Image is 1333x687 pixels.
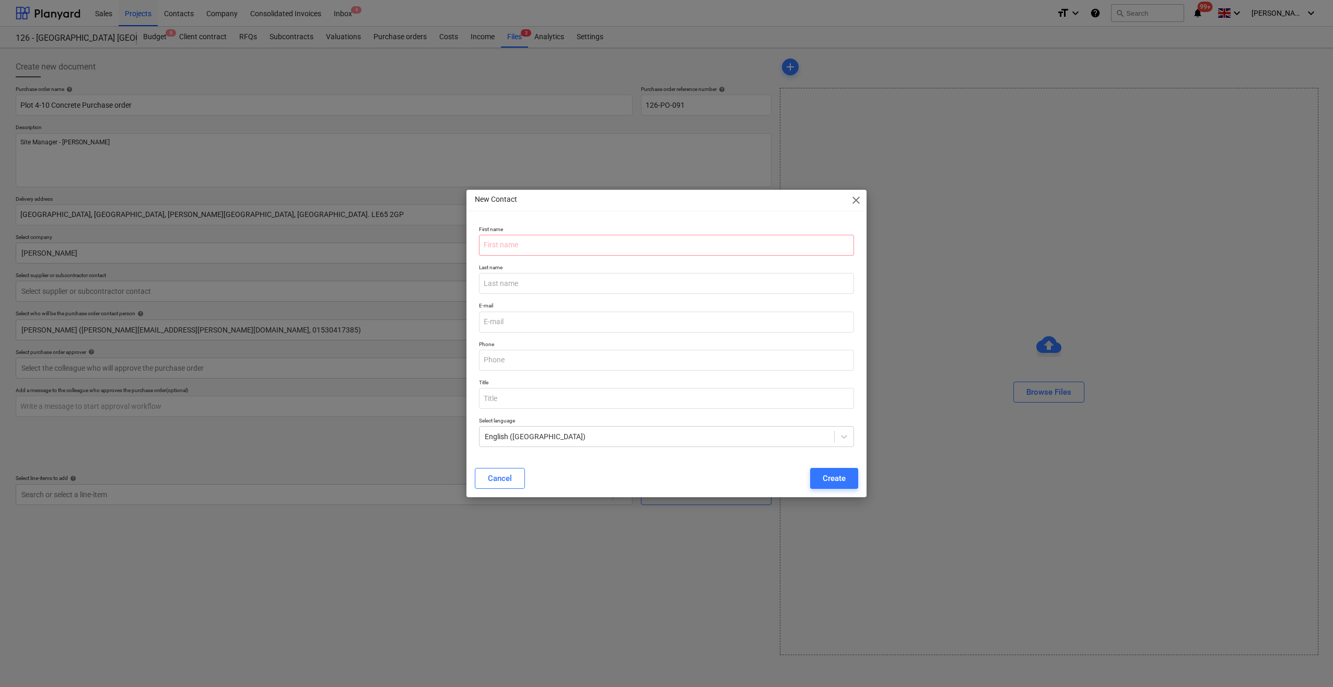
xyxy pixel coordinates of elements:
input: Title [479,388,854,409]
p: Title [479,379,854,388]
p: Select language [479,417,854,426]
p: Phone [479,341,854,350]
input: First name [479,235,854,256]
p: E-mail [479,302,854,311]
p: New Contact [475,194,517,205]
button: Cancel [475,468,525,489]
button: Create [810,468,858,489]
p: Last name [479,264,854,273]
input: Last name [479,273,854,294]
input: E-mail [479,312,854,333]
div: Create [823,472,846,485]
div: Cancel [488,472,512,485]
p: First name [479,226,854,235]
input: Phone [479,350,854,371]
iframe: Chat Widget [1281,637,1333,687]
span: close [850,194,862,207]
